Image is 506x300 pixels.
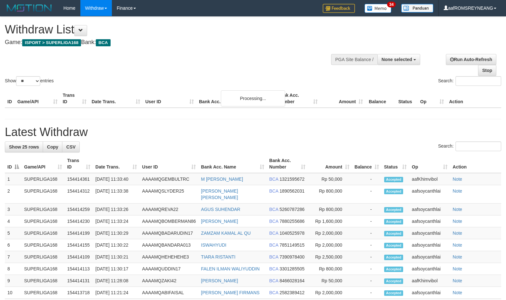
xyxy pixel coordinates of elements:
td: aafsoycanthlai [409,215,450,227]
td: - [352,204,382,215]
a: AGUS SUHENDAR [201,207,240,212]
a: [PERSON_NAME] [201,219,238,224]
img: Button%20Memo.svg [365,4,392,13]
span: Copy 8466028164 to clipboard [279,278,304,283]
a: Note [453,207,462,212]
a: M [PERSON_NAME] [201,177,243,182]
a: TIARA RISTANTI [201,254,235,259]
td: [DATE] 11:30:21 [93,251,140,263]
th: Bank Acc. Number [275,89,320,108]
td: 5 [5,227,22,239]
td: - [352,275,382,287]
span: Show 25 rows [9,144,39,150]
th: Date Trans. [89,89,143,108]
span: Copy 3301285505 to clipboard [279,266,304,271]
td: aafsoycanthlai [409,239,450,251]
span: Copy 1321595672 to clipboard [279,177,304,182]
td: aafsoycanthlai [409,227,450,239]
td: - [352,215,382,227]
th: Op [418,89,447,108]
td: - [352,251,382,263]
span: None selected [382,57,412,62]
td: [DATE] 11:33:40 [93,173,140,185]
a: [PERSON_NAME] [201,278,238,283]
label: Show entries [5,76,54,86]
th: Op: activate to sort column ascending [409,155,450,173]
a: Stop [478,65,496,76]
div: Processing... [221,90,285,106]
td: Rp 800,000 [308,204,352,215]
td: 154414199 [65,227,93,239]
th: Bank Acc. Name: activate to sort column ascending [198,155,267,173]
th: Amount [320,89,366,108]
a: FALEN ILMAN WALIYUDDIN [201,266,259,271]
td: AAAAMQABIFAISAL [140,287,198,299]
a: [PERSON_NAME] [PERSON_NAME] [201,188,238,200]
a: Note [453,177,462,182]
span: Copy 2582389412 to clipboard [279,290,304,295]
a: [PERSON_NAME] FIRMANS [201,290,259,295]
td: 2 [5,185,22,204]
td: 1 [5,173,22,185]
td: 154413718 [65,287,93,299]
td: - [352,227,382,239]
td: [DATE] 11:28:08 [93,275,140,287]
th: Game/API [15,89,60,108]
a: Note [453,290,462,295]
td: AAAAMQZAKI42 [140,275,198,287]
td: - [352,185,382,204]
th: Amount: activate to sort column ascending [308,155,352,173]
td: Rp 2,500,000 [308,251,352,263]
td: [DATE] 11:33:26 [93,204,140,215]
td: SUPERLIGA168 [22,185,65,204]
a: ISWAHYUDI [201,242,226,248]
img: Feedback.jpg [323,4,355,13]
th: Balance [366,89,396,108]
td: AAAAMQREVA22 [140,204,198,215]
span: BCA [269,290,278,295]
td: SUPERLIGA168 [22,204,65,215]
td: [DATE] 11:21:24 [93,287,140,299]
td: AAAAMQBOMBERMAN86 [140,215,198,227]
span: Copy 1890562031 to clipboard [279,188,304,194]
td: aafKhimvibol [409,275,450,287]
td: 154414109 [65,251,93,263]
a: Note [453,219,462,224]
td: 154414259 [65,204,93,215]
td: AAAAMQGEMBULTRC [140,173,198,185]
span: Copy 7851149515 to clipboard [279,242,304,248]
td: 4 [5,215,22,227]
td: [DATE] 11:30:22 [93,239,140,251]
a: Note [453,188,462,194]
td: SUPERLIGA168 [22,275,65,287]
a: Copy [43,141,62,152]
span: BCA [96,39,110,46]
span: Accepted [384,267,403,272]
td: 3 [5,204,22,215]
a: Note [453,254,462,259]
span: Accepted [384,255,403,260]
span: Copy [47,144,58,150]
td: SUPERLIGA168 [22,215,65,227]
span: Accepted [384,219,403,224]
td: aafsoycanthlai [409,185,450,204]
td: SUPERLIGA168 [22,173,65,185]
span: Copy 1040525978 to clipboard [279,231,304,236]
span: BCA [269,254,278,259]
span: Accepted [384,278,403,284]
td: - [352,263,382,275]
td: SUPERLIGA168 [22,263,65,275]
label: Search: [438,141,501,151]
button: None selected [377,54,420,65]
th: Game/API: activate to sort column ascending [22,155,65,173]
span: Copy 7390978400 to clipboard [279,254,304,259]
td: Rp 800,000 [308,185,352,204]
div: PGA Site Balance / [331,54,377,65]
span: BCA [269,188,278,194]
th: Action [447,89,501,108]
h1: Withdraw List [5,23,331,36]
td: 154414312 [65,185,93,204]
th: ID [5,89,15,108]
td: 6 [5,239,22,251]
span: BCA [269,278,278,283]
